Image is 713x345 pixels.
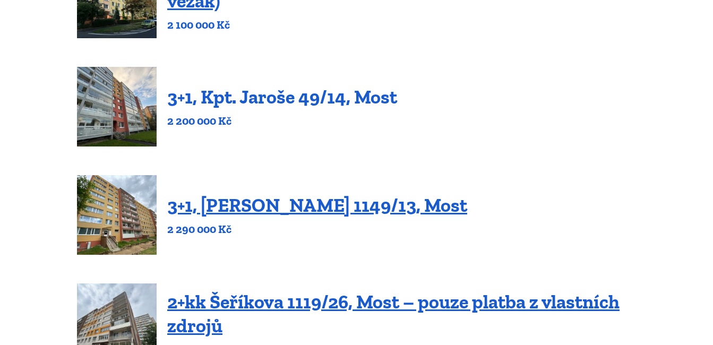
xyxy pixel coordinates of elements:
a: 2+kk Šeříkova 1119/26, Most – pouze platba z vlastních zdrojů [167,290,620,337]
a: 3+1, [PERSON_NAME] 1149/13, Most [167,194,467,217]
p: 2 200 000 Kč [167,114,397,128]
p: 2 290 000 Kč [167,222,467,237]
a: 3+1, Kpt. Jaroše 49/14, Most [167,85,397,108]
p: 2 100 000 Kč [167,18,636,32]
